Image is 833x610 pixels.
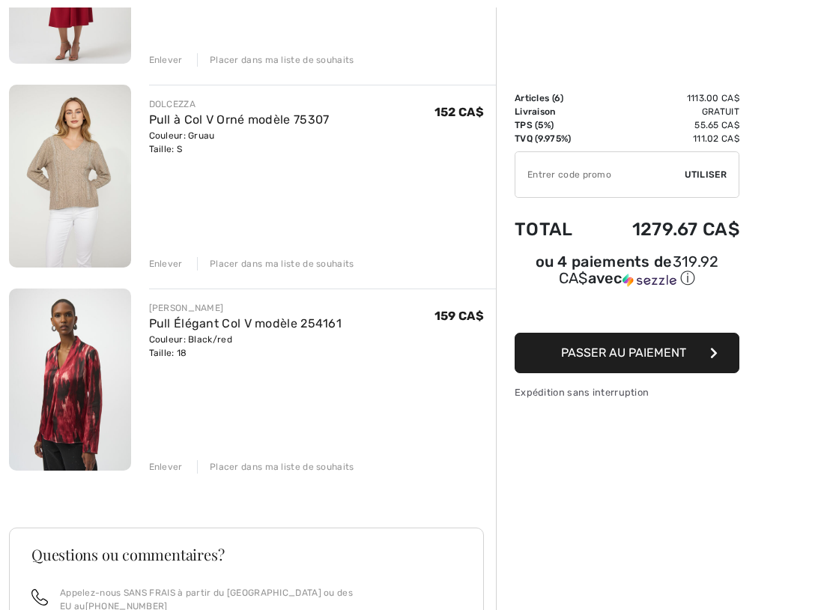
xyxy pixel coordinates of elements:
[9,85,131,268] img: Pull à Col V Orné modèle 75307
[31,547,461,562] h3: Questions ou commentaires?
[515,91,593,105] td: Articles ( )
[593,118,739,132] td: 55.65 CA$
[515,385,739,399] div: Expédition sans interruption
[515,333,739,373] button: Passer au paiement
[149,97,330,111] div: DOLCEZZA
[9,289,131,471] img: Pull Élégant Col V modèle 254161
[593,91,739,105] td: 1113.00 CA$
[593,204,739,255] td: 1279.67 CA$
[149,301,342,315] div: [PERSON_NAME]
[561,345,686,360] span: Passer au paiement
[593,132,739,145] td: 111.02 CA$
[515,255,739,289] div: ou 4 paiements de avec
[554,93,560,103] span: 6
[515,255,739,294] div: ou 4 paiements de319.92 CA$avecSezzle Cliquez pour en savoir plus sur Sezzle
[515,132,593,145] td: TVQ (9.975%)
[149,257,183,271] div: Enlever
[197,53,354,67] div: Placer dans ma liste de souhaits
[434,309,484,323] span: 159 CA$
[515,118,593,132] td: TPS (5%)
[685,168,727,181] span: Utiliser
[623,274,676,287] img: Sezzle
[149,333,342,360] div: Couleur: Black/red Taille: 18
[31,589,48,606] img: call
[434,105,484,119] span: 152 CA$
[559,253,719,287] span: 319.92 CA$
[197,460,354,474] div: Placer dans ma liste de souhaits
[593,105,739,118] td: Gratuit
[515,105,593,118] td: Livraison
[515,152,685,197] input: Code promo
[515,204,593,255] td: Total
[149,316,342,330] a: Pull Élégant Col V modèle 254161
[149,460,183,474] div: Enlever
[149,129,330,156] div: Couleur: Gruau Taille: S
[149,112,330,127] a: Pull à Col V Orné modèle 75307
[197,257,354,271] div: Placer dans ma liste de souhaits
[149,53,183,67] div: Enlever
[515,294,739,327] iframe: PayPal-paypal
